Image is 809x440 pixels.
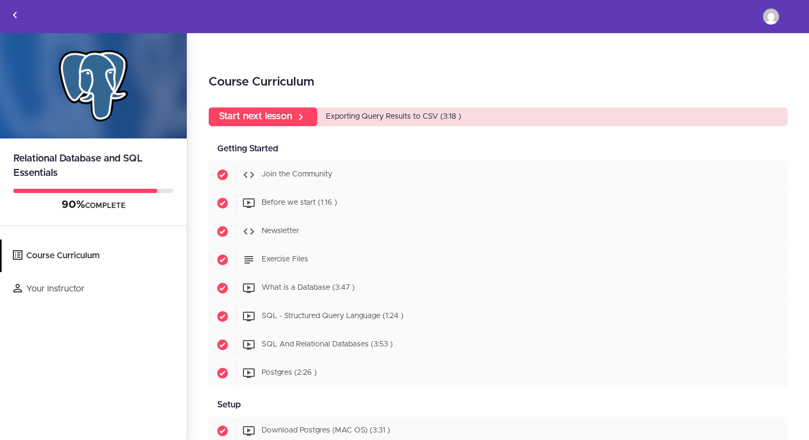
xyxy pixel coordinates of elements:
a: Completed item SQL And Relational Databases (3:53 ) [209,331,788,359]
div: Setup [209,393,788,417]
span: Completed item [209,274,236,302]
a: Completed item Before we start (1:16 ) [209,189,788,217]
span: SQL - Structured Query Language (1:24 ) [262,313,403,320]
span: Completed item [209,303,236,330]
span: Before we start (1:16 ) [262,199,337,207]
h2: Course Curriculum [209,73,788,91]
div: COMPLETE [13,198,173,212]
div: Getting Started [209,137,788,161]
span: Completed item [209,331,236,359]
a: Completed item Postgres (2:26 ) [209,359,788,387]
a: Completed item Exercise Files [209,246,788,274]
span: Completed item [209,189,236,217]
span: What is a Database (3:47 ) [262,284,355,292]
span: Join the Community [262,171,332,179]
a: Start next lesson [209,107,317,126]
span: Exporting Query Results to CSV (3:18 ) [326,113,461,120]
a: Completed item SQL - Structured Query Language (1:24 ) [209,303,788,330]
span: Completed item [209,359,236,387]
span: SQL And Relational Databases (3:53 ) [262,341,393,349]
svg: Back to courses [9,9,21,21]
a: Course Curriculum [2,240,187,272]
span: Download Postgres (MAC OS) (3:31 ) [262,427,390,435]
a: Back to courses [1,1,29,33]
span: Completed item [209,161,236,189]
span: Completed item [209,218,236,245]
span: Newsletter [262,228,299,235]
span: Postgres (2:26 ) [262,369,317,377]
span: Completed item [209,246,236,274]
span: Exercise Files [262,256,308,264]
a: Your Instructor [2,273,187,305]
img: manojtofficial@gmail.com [763,9,779,25]
a: Completed item What is a Database (3:47 ) [209,274,788,302]
a: Completed item Newsletter [209,218,788,245]
a: Completed item Join the Community [209,161,788,189]
span: 90% [62,199,85,210]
